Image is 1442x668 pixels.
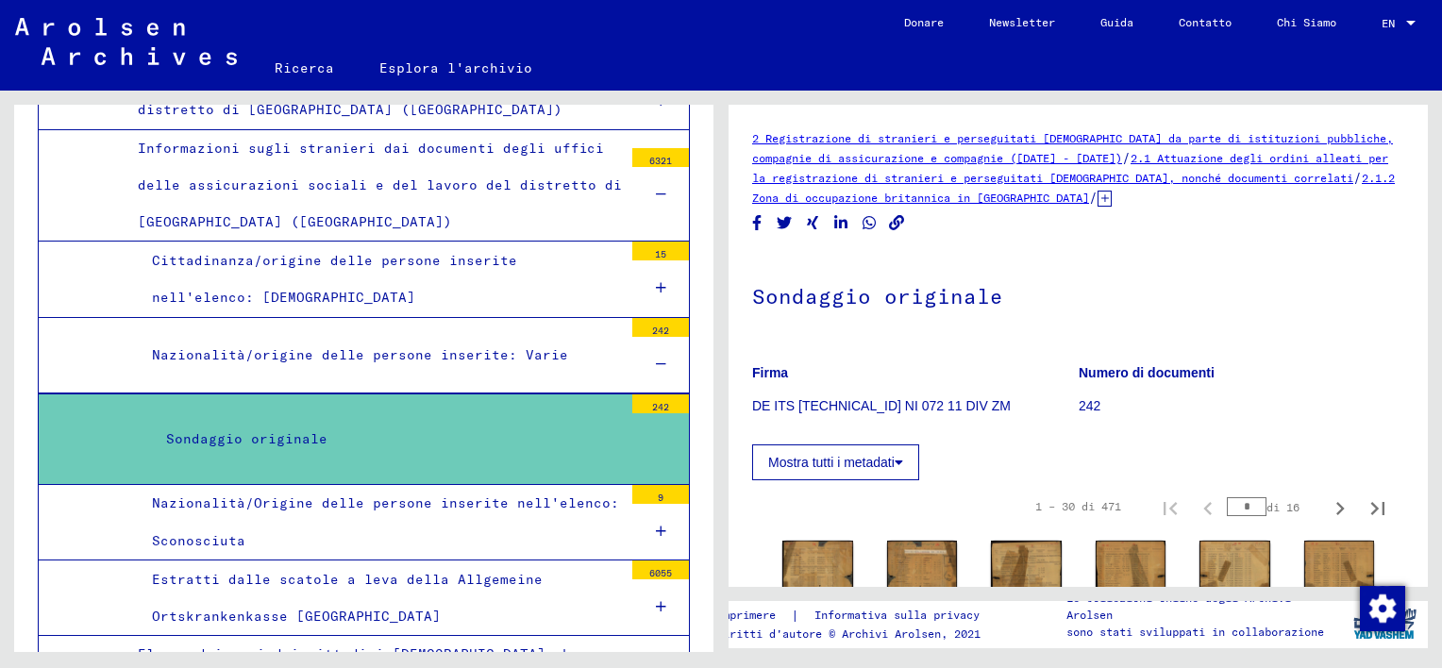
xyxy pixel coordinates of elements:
[860,211,880,235] button: Condividi su WhatsApp
[1035,498,1121,515] div: 1 – 30 di 471
[1066,590,1340,624] p: Le collezioni online degli Archivi Arolsen
[632,560,689,579] div: 6055
[124,130,623,242] div: Informazioni sugli stranieri dai documenti degli uffici delle assicurazioni sociali e del lavoro ...
[799,606,1002,626] a: Informativa sulla privacy
[1122,149,1131,166] span: /
[138,485,623,559] div: Nazionalità/Origine delle persone inserite nell'elenco: Sconosciuta
[782,541,853,638] img: 001.jpg
[1353,169,1362,186] span: /
[1304,541,1375,636] img: 002.jpg
[768,455,895,470] font: Mostra tutti i metadati
[887,541,958,638] img: 002.jpg
[752,444,919,480] button: Mostra tutti i metadati
[752,253,1404,336] h1: Sondaggio originale
[1199,541,1270,636] img: 001.jpg
[1266,500,1299,514] font: di 16
[1079,365,1215,380] b: Numero di documenti
[138,242,623,316] div: Cittadinanza/origine delle persone inserite nell'elenco: [DEMOGRAPHIC_DATA]
[775,211,795,235] button: Condividi su Twitter
[716,606,791,626] a: Imprimere
[1360,586,1405,631] img: Zustimmung ändern
[357,45,555,91] a: Esplora l'archivio
[1079,396,1404,416] p: 242
[752,131,1393,165] a: 2 Registrazione di stranieri e perseguitati [DEMOGRAPHIC_DATA] da parte di istituzioni pubbliche,...
[1350,600,1420,647] img: yv_logo.png
[716,626,1002,643] p: Diritti d'autore © Archivi Arolsen, 2021
[991,541,1062,640] img: 001.jpg
[1189,488,1227,526] button: Pagina precedente
[632,242,689,260] div: 15
[138,337,623,374] div: Nazionalità/origine delle persone inserite: Varie
[1066,624,1340,658] p: sono stati sviluppati in collaborazione con
[632,148,689,167] div: 6321
[1321,488,1359,526] button: Pagina successiva
[1151,488,1189,526] button: Prima pagina
[887,211,907,235] button: Copia link
[752,396,1078,416] p: DE ITS [TECHNICAL_ID] NI 072 11 DIV ZM
[752,365,788,380] b: Firma
[252,45,357,91] a: Ricerca
[1359,488,1397,526] button: Ultima pagina
[791,606,799,626] font: |
[1089,189,1098,206] span: /
[152,421,623,458] div: Sondaggio originale
[15,18,237,65] img: Arolsen_neg.svg
[1096,541,1166,638] img: 002.jpg
[1382,17,1402,30] span: EN
[803,211,823,235] button: Condividi su Xing
[632,318,689,337] div: 242
[632,485,689,504] div: 9
[747,211,767,235] button: Condividi su Facebook
[1359,585,1404,630] div: Modifica consenso
[632,394,689,413] div: 242
[138,561,623,635] div: Estratti dalle scatole a leva della Allgemeine Ortskrankenkasse [GEOGRAPHIC_DATA]
[831,211,851,235] button: Condividi su LinkedIn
